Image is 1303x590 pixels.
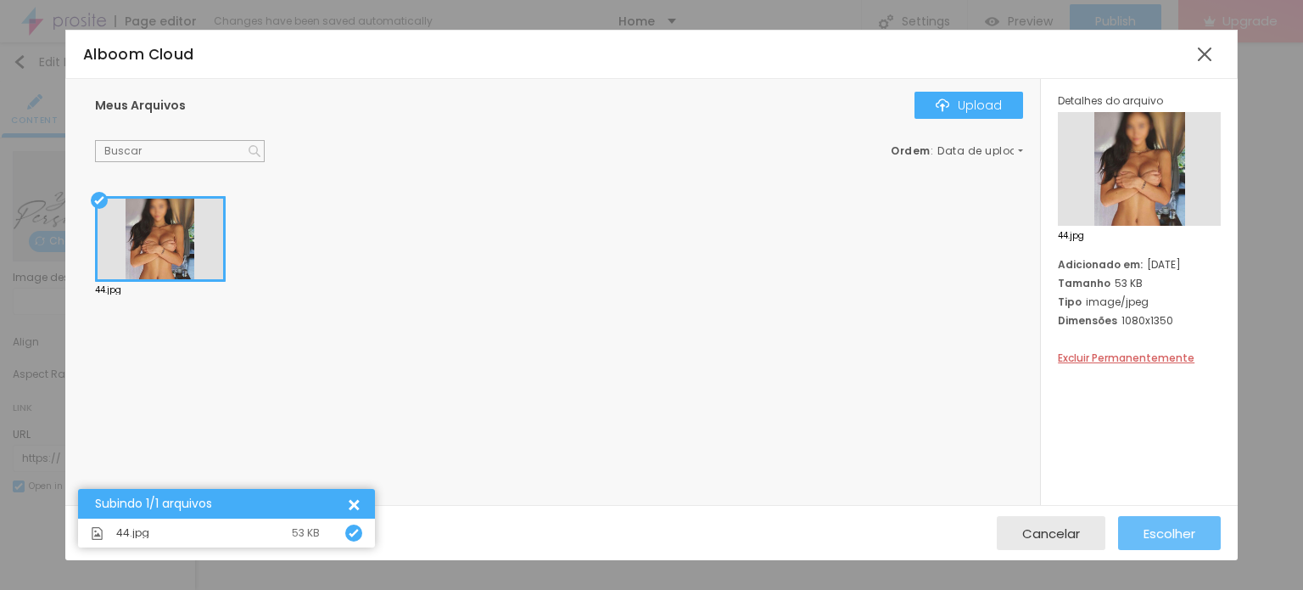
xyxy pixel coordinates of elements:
span: Tipo [1058,295,1082,309]
img: Icone [349,528,359,538]
img: Icone [249,145,260,157]
img: Icone [936,98,949,112]
button: IconeUpload [914,92,1023,119]
button: Escolher [1118,516,1221,550]
div: image/jpeg [1058,295,1221,309]
div: Upload [936,98,1002,112]
span: Adicionado em: [1058,257,1143,272]
button: Cancelar [997,516,1105,550]
span: 44.jpg [116,528,149,538]
span: Cancelar [1022,526,1080,541]
div: 53 KB [1058,276,1221,290]
input: Buscar [95,140,265,162]
span: Data de upload [937,146,1026,156]
div: [DATE] [1058,257,1221,272]
span: Escolher [1144,526,1195,541]
span: Tamanho [1058,276,1110,290]
span: Excluir Permanentemente [1058,351,1194,365]
div: 44.jpg [95,286,226,295]
span: Ordem [891,143,931,158]
span: 44.jpg [1058,232,1221,240]
div: 53 KB [292,528,320,538]
div: 1080x1350 [1058,313,1221,328]
div: : [891,146,1023,156]
img: Icone [91,527,103,540]
span: Dimensões [1058,313,1117,328]
span: Meus Arquivos [95,97,186,114]
div: Subindo 1/1 arquivos [95,497,345,510]
span: Alboom Cloud [83,44,194,65]
span: Detalhes do arquivo [1058,93,1163,108]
